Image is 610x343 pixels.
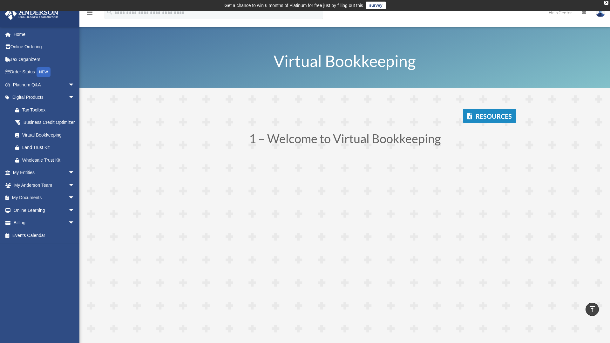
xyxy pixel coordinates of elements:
div: NEW [37,67,51,77]
img: User Pic [596,8,605,17]
i: search [106,9,113,16]
a: Home [4,28,84,41]
a: Online Ordering [4,41,84,53]
div: Business Credit Optimizer [22,118,76,126]
a: Order StatusNEW [4,66,84,79]
span: arrow_drop_down [68,204,81,217]
div: close [604,1,608,5]
a: Virtual Bookkeeping [9,129,81,141]
div: Wholesale Trust Kit [22,156,76,164]
span: arrow_drop_down [68,192,81,205]
a: survey [366,2,386,9]
span: arrow_drop_down [68,179,81,192]
div: Get a chance to win 6 months of Platinum for free just by filling out this [224,2,363,9]
a: Events Calendar [4,229,84,242]
img: Anderson Advisors Platinum Portal [3,8,60,20]
div: Tax Toolbox [22,106,76,114]
a: menu [86,11,93,17]
a: Business Credit Optimizer [9,116,84,129]
a: Billingarrow_drop_down [4,217,84,229]
a: My Entitiesarrow_drop_down [4,166,84,179]
a: Wholesale Trust Kit [9,154,84,166]
a: Resources [463,109,516,123]
span: arrow_drop_down [68,166,81,179]
a: Land Trust Kit [9,141,84,154]
h1: 1 – Welcome to Virtual Bookkeeping [173,132,516,148]
div: Land Trust Kit [22,144,76,151]
span: arrow_drop_down [68,78,81,91]
a: Tax Toolbox [9,104,84,116]
a: Digital Productsarrow_drop_down [4,91,84,104]
div: Virtual Bookkeeping [22,131,73,139]
span: arrow_drop_down [68,217,81,230]
span: arrow_drop_down [68,91,81,104]
a: Online Learningarrow_drop_down [4,204,84,217]
a: Tax Organizers [4,53,84,66]
span: Virtual Bookkeeping [274,51,416,71]
i: vertical_align_top [588,305,596,313]
a: My Anderson Teamarrow_drop_down [4,179,84,192]
i: menu [86,9,93,17]
a: My Documentsarrow_drop_down [4,192,84,204]
a: Platinum Q&Aarrow_drop_down [4,78,84,91]
a: vertical_align_top [586,303,599,316]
